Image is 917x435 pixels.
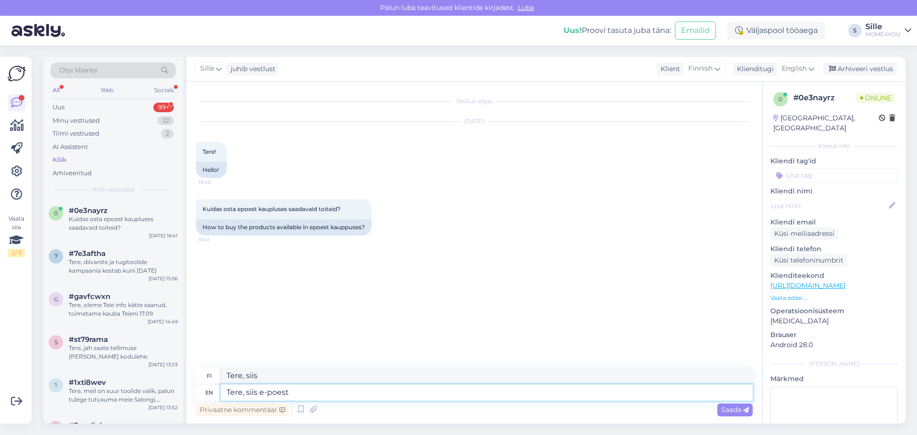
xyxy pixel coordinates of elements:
[99,84,116,96] div: Web
[199,179,235,186] span: 16:40
[69,344,178,361] div: Tere, jah saate tellimuse [PERSON_NAME] kodulehe.
[515,3,537,12] span: Luba
[203,205,341,212] span: Kuidas osta epoest kaupluses saadavaid toiteid?
[564,26,582,35] b: Uus!
[69,335,108,344] span: #st79rama
[771,201,887,211] input: Lisa nimi
[207,368,212,384] div: fi
[69,206,107,215] span: #0e3nayrz
[770,156,898,166] p: Kliendi tag'id
[149,404,178,411] div: [DATE] 13:52
[153,103,174,112] div: 99+
[149,232,178,239] div: [DATE] 16:41
[221,384,753,401] textarea: Tere, siis e-[PERSON_NAME]
[227,64,276,74] div: juhib vestlust
[8,249,25,257] div: 2 / 3
[848,24,862,37] div: S
[205,384,213,401] div: en
[54,339,58,346] span: s
[778,95,782,103] span: 0
[721,405,749,414] span: Saada
[773,113,879,133] div: [GEOGRAPHIC_DATA], [GEOGRAPHIC_DATA]
[69,215,178,232] div: Kuidas osta epoest kaupluses saadavaid toiteid?
[688,64,713,74] span: Finnish
[733,64,774,74] div: Klienditugi
[54,296,58,303] span: g
[727,22,825,39] div: Väljaspool tööaega
[770,340,898,350] p: Android 28.0
[199,236,235,243] span: 16:41
[54,210,58,217] span: 0
[793,92,856,104] div: # 0e3nayrz
[770,316,898,326] p: [MEDICAL_DATA]
[675,21,716,40] button: Emailid
[53,155,66,165] div: Kõik
[823,63,897,75] div: Arhiveeri vestlus
[770,360,898,368] div: [PERSON_NAME]
[196,403,289,416] div: Privaatne kommentaar
[59,65,97,75] span: Otsi kliente
[51,84,62,96] div: All
[148,318,178,325] div: [DATE] 14:49
[8,214,25,257] div: Vaata siia
[93,185,134,194] span: Kõik vestlused
[770,168,898,182] input: Lisa tag
[770,281,845,290] a: [URL][DOMAIN_NAME]
[196,97,753,106] div: Vestlus algas
[161,129,174,138] div: 2
[149,361,178,368] div: [DATE] 13:53
[770,271,898,281] p: Klienditeekond
[770,330,898,340] p: Brauser
[69,387,178,404] div: Tere, meil on suur toolide valik, palun tulege tutvauma meie Salongi, Tänassilma Tehnoparki., [PE...
[55,382,57,389] span: 1
[53,169,92,178] div: Arhiveeritud
[69,301,178,318] div: Tere, oleme Teie info kätte saanud, toimetame kauba Teieni 17.09
[200,64,214,74] span: Sille
[770,294,898,302] p: Vaata edasi ...
[53,142,88,152] div: AI Assistent
[770,142,898,150] div: Kliendi info
[196,162,227,178] div: Hello!
[865,31,901,38] div: HOME4YOU
[770,217,898,227] p: Kliendi email
[53,116,100,126] div: Minu vestlused
[196,117,753,126] div: [DATE]
[770,254,847,267] div: Küsi telefoninumbrit
[152,84,176,96] div: Socials
[770,244,898,254] p: Kliendi telefon
[158,116,174,126] div: 22
[149,275,178,282] div: [DATE] 15:56
[856,93,895,103] span: Online
[657,64,680,74] div: Klient
[770,374,898,384] p: Märkmed
[8,64,26,83] img: Askly Logo
[865,23,901,31] div: Sille
[203,148,216,155] span: Tere!
[69,292,110,301] span: #gavfcwxn
[564,25,671,36] div: Proovi tasuta juba täna:
[196,219,372,235] div: How to buy the products available in epoest kauppuses?
[69,249,106,258] span: #7e3aftha
[782,64,807,74] span: English
[53,103,64,112] div: Uus
[221,368,753,384] textarea: Tere, siis
[69,258,178,275] div: Tere, diivanite ja tugitoolide kampaania kestab kuni [DATE]
[69,421,102,430] span: #3vosljnl
[54,253,58,260] span: 7
[770,306,898,316] p: Operatsioonisüsteem
[770,227,838,240] div: Küsi meiliaadressi
[53,129,99,138] div: Tiimi vestlused
[770,186,898,196] p: Kliendi nimi
[69,378,106,387] span: #1xti8wev
[865,23,911,38] a: SilleHOME4YOU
